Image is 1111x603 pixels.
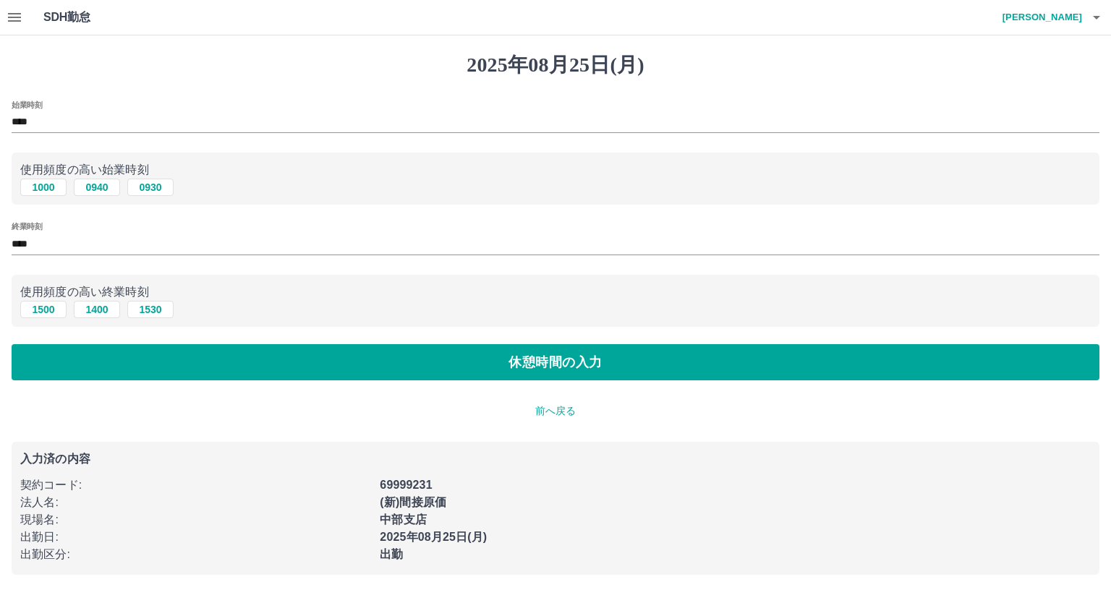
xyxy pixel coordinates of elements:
p: 現場名 : [20,511,371,529]
p: 入力済の内容 [20,453,1091,465]
p: 法人名 : [20,494,371,511]
label: 終業時刻 [12,221,42,232]
button: 0930 [127,179,174,196]
p: 使用頻度の高い始業時刻 [20,161,1091,179]
h1: 2025年08月25日(月) [12,53,1099,77]
button: 1500 [20,301,67,318]
p: 出勤区分 : [20,546,371,563]
b: 出勤 [380,548,403,560]
button: 1530 [127,301,174,318]
button: 1400 [74,301,120,318]
b: (新)間接原価 [380,496,446,508]
p: 契約コード : [20,476,371,494]
label: 始業時刻 [12,99,42,110]
button: 0940 [74,179,120,196]
b: 中部支店 [380,513,427,526]
button: 休憩時間の入力 [12,344,1099,380]
b: 2025年08月25日(月) [380,531,487,543]
b: 69999231 [380,479,432,491]
button: 1000 [20,179,67,196]
p: 使用頻度の高い終業時刻 [20,283,1091,301]
p: 出勤日 : [20,529,371,546]
p: 前へ戻る [12,403,1099,419]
